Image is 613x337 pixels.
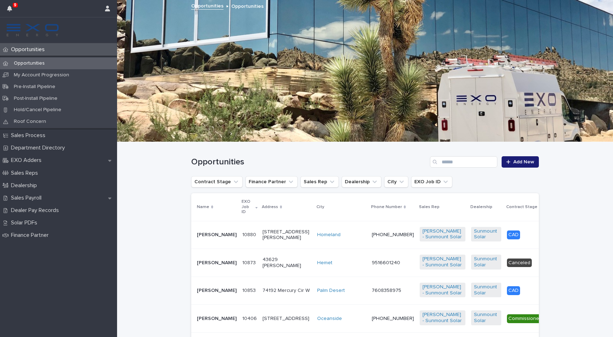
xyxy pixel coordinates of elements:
[231,2,264,10] p: Opportunities
[474,228,498,240] a: Sunmount Solar
[197,288,237,294] p: [PERSON_NAME]
[197,232,237,238] p: [PERSON_NAME]
[372,288,401,293] a: 7608358975
[8,219,43,226] p: Solar PDFs
[423,228,463,240] a: [PERSON_NAME] - Sunmount Solar
[8,46,50,53] p: Opportunities
[242,314,258,322] p: 10406
[8,182,43,189] p: Dealership
[197,260,237,266] p: [PERSON_NAME]
[8,60,50,66] p: Opportunities
[197,203,209,211] p: Name
[262,203,278,211] p: Address
[7,4,16,17] div: 9
[263,288,311,294] p: 74192 Mercury Cir W
[474,284,498,296] a: Sunmount Solar
[8,132,51,139] p: Sales Process
[8,157,47,164] p: EXO Adders
[263,257,311,269] p: 43629 [PERSON_NAME]
[191,1,223,10] a: Opportunities
[242,286,257,294] p: 10853
[317,232,341,238] a: Homeland
[191,157,427,167] h1: Opportunities
[8,207,65,214] p: Dealer Pay Records
[384,176,408,187] button: City
[372,260,400,265] a: 9516601240
[8,232,54,239] p: Finance Partner
[242,259,257,266] p: 10873
[430,156,497,168] input: Search
[507,286,520,295] div: CAD
[14,2,16,7] p: 9
[506,203,537,211] p: Contract Stage
[6,23,60,37] img: FKS5r6ZBThi8E5hshIGi
[242,230,258,238] p: 10880
[470,203,492,211] p: Dealership
[507,259,532,267] div: Canceled
[502,156,539,168] a: Add New
[8,195,47,201] p: Sales Payroll
[8,107,67,113] p: Hold/Cancel Pipeline
[317,288,345,294] a: Palm Desert
[317,260,332,266] a: Hemet
[317,316,342,322] a: Oceanside
[372,232,414,237] a: [PHONE_NUMBER]
[371,203,402,211] p: Phone Number
[263,316,311,322] p: [STREET_ADDRESS]
[8,72,75,78] p: My Account Progression
[423,256,463,268] a: [PERSON_NAME] - Sunmount Solar
[263,229,311,241] p: [STREET_ADDRESS][PERSON_NAME]
[245,176,298,187] button: Finance Partner
[507,230,520,239] div: CAD
[197,316,237,322] p: [PERSON_NAME]
[242,198,254,216] p: EXO Job ID
[191,176,243,187] button: Contract Stage
[419,203,440,211] p: Sales Rep
[507,314,543,323] div: Commissioned
[474,256,498,268] a: Sunmount Solar
[300,176,339,187] button: Sales Rep
[342,176,381,187] button: Dealership
[513,159,534,164] span: Add New
[316,203,324,211] p: City
[8,96,63,102] p: Post-Install Pipeline
[411,176,452,187] button: EXO Job ID
[8,145,71,151] p: Department Directory
[372,316,414,321] a: [PHONE_NUMBER]
[8,170,44,176] p: Sales Reps
[8,119,52,125] p: Roof Concern
[423,312,463,324] a: [PERSON_NAME] - Sunmount Solar
[423,284,463,296] a: [PERSON_NAME] - Sunmount Solar
[8,84,61,90] p: Pre-Install Pipeline
[474,312,498,324] a: Sunmount Solar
